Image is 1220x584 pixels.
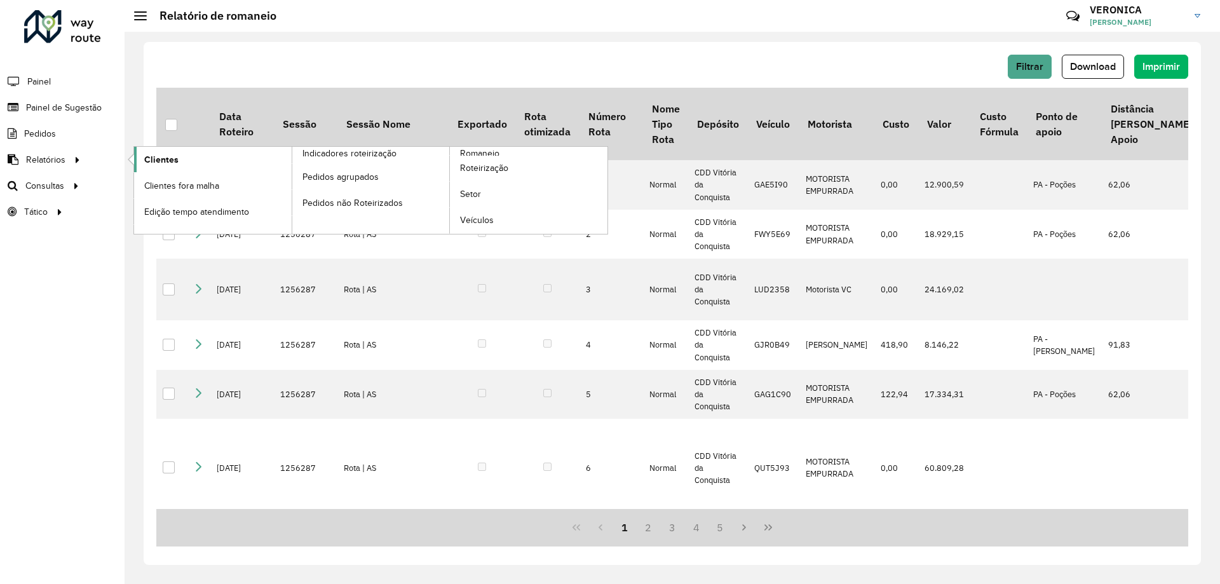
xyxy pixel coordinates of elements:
td: 5 [579,370,643,419]
td: 418,90 [874,320,918,370]
h3: VERONICA [1090,4,1185,16]
td: Rota | AS [337,259,449,320]
th: Nome Tipo Rota [643,88,688,160]
button: 2 [636,515,660,540]
td: [DATE] [210,370,274,419]
span: Painel [27,75,51,88]
span: Painel de Sugestão [26,101,102,114]
td: Normal [643,210,688,259]
td: CDD Vitória da Conquista [688,419,747,517]
td: 60.809,28 [918,419,971,517]
span: Pedidos [24,127,56,140]
a: Edição tempo atendimento [134,199,292,224]
td: CDD Vitória da Conquista [688,370,747,419]
span: Filtrar [1016,61,1043,72]
td: LUD2358 [748,259,799,320]
span: Clientes fora malha [144,179,219,193]
td: CDD Vitória da Conquista [688,259,747,320]
button: 4 [684,515,708,540]
td: CDD Vitória da Conquista [688,160,747,210]
td: 17.334,31 [918,370,971,419]
td: 4 [579,320,643,370]
td: 0,00 [874,259,918,320]
th: Veículo [748,88,799,160]
td: [DATE] [210,259,274,320]
button: 1 [613,515,637,540]
th: Custo Fórmula [971,88,1027,160]
td: CDD Vitória da Conquista [688,320,747,370]
td: MOTORISTA EMPURRADA [799,160,874,210]
th: Sessão [274,88,337,160]
td: 62,06 [1102,160,1201,210]
td: 1 [579,160,643,210]
td: Rota | AS [337,320,449,370]
td: QUT5J93 [748,419,799,517]
td: PA - [PERSON_NAME] [1027,320,1102,370]
a: Pedidos agrupados [292,164,450,189]
td: 1256287 [274,419,337,517]
td: 1256287 [274,320,337,370]
td: 2 [579,210,643,259]
a: Contato Rápido [1059,3,1087,30]
td: MOTORISTA EMPURRADA [799,210,874,259]
td: 1256287 [274,370,337,419]
td: CDD Vitória da Conquista [688,210,747,259]
td: [DATE] [210,419,274,517]
td: GJR0B49 [748,320,799,370]
button: Filtrar [1008,55,1052,79]
button: 5 [708,515,733,540]
td: 122,94 [874,370,918,419]
td: 24.169,02 [918,259,971,320]
a: Setor [450,182,607,207]
td: 91,83 [1102,320,1201,370]
span: Pedidos agrupados [302,170,379,184]
td: MOTORISTA EMPURRADA [799,370,874,419]
th: Custo [874,88,918,160]
h2: Relatório de romaneio [147,9,276,23]
span: Indicadores roteirização [302,147,396,160]
span: Roteirização [460,161,508,175]
td: PA - Poções [1027,370,1102,419]
a: Pedidos não Roteirizados [292,190,450,215]
td: [PERSON_NAME] [799,320,874,370]
th: Data Roteiro [210,88,274,160]
th: Valor [918,88,971,160]
a: Clientes [134,147,292,172]
span: Relatórios [26,153,65,166]
td: 0,00 [874,419,918,517]
td: 3 [579,259,643,320]
td: 8.146,22 [918,320,971,370]
td: Rota | AS [337,370,449,419]
td: 1256287 [274,259,337,320]
button: 3 [660,515,684,540]
a: Romaneio [292,147,608,234]
span: Veículos [460,214,494,227]
span: [PERSON_NAME] [1090,17,1185,28]
span: Imprimir [1142,61,1180,72]
td: Normal [643,259,688,320]
span: Romaneio [460,147,499,160]
th: Exportado [449,88,515,160]
a: Clientes fora malha [134,173,292,198]
span: Edição tempo atendimento [144,205,249,219]
th: Sessão Nome [337,88,449,160]
td: 12.900,59 [918,160,971,210]
td: 6 [579,419,643,517]
span: Download [1070,61,1116,72]
th: Depósito [688,88,747,160]
td: Normal [643,370,688,419]
span: Pedidos não Roteirizados [302,196,403,210]
td: Normal [643,160,688,210]
button: Download [1062,55,1124,79]
a: Veículos [450,208,607,233]
td: GAE5I90 [748,160,799,210]
button: Next Page [732,515,756,540]
td: PA - Poções [1027,210,1102,259]
td: [DATE] [210,320,274,370]
td: Rota | AS [337,419,449,517]
td: MOTORISTA EMPURRADA [799,419,874,517]
td: Normal [643,320,688,370]
th: Ponto de apoio [1027,88,1102,160]
td: GAG1C90 [748,370,799,419]
td: 18.929,15 [918,210,971,259]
